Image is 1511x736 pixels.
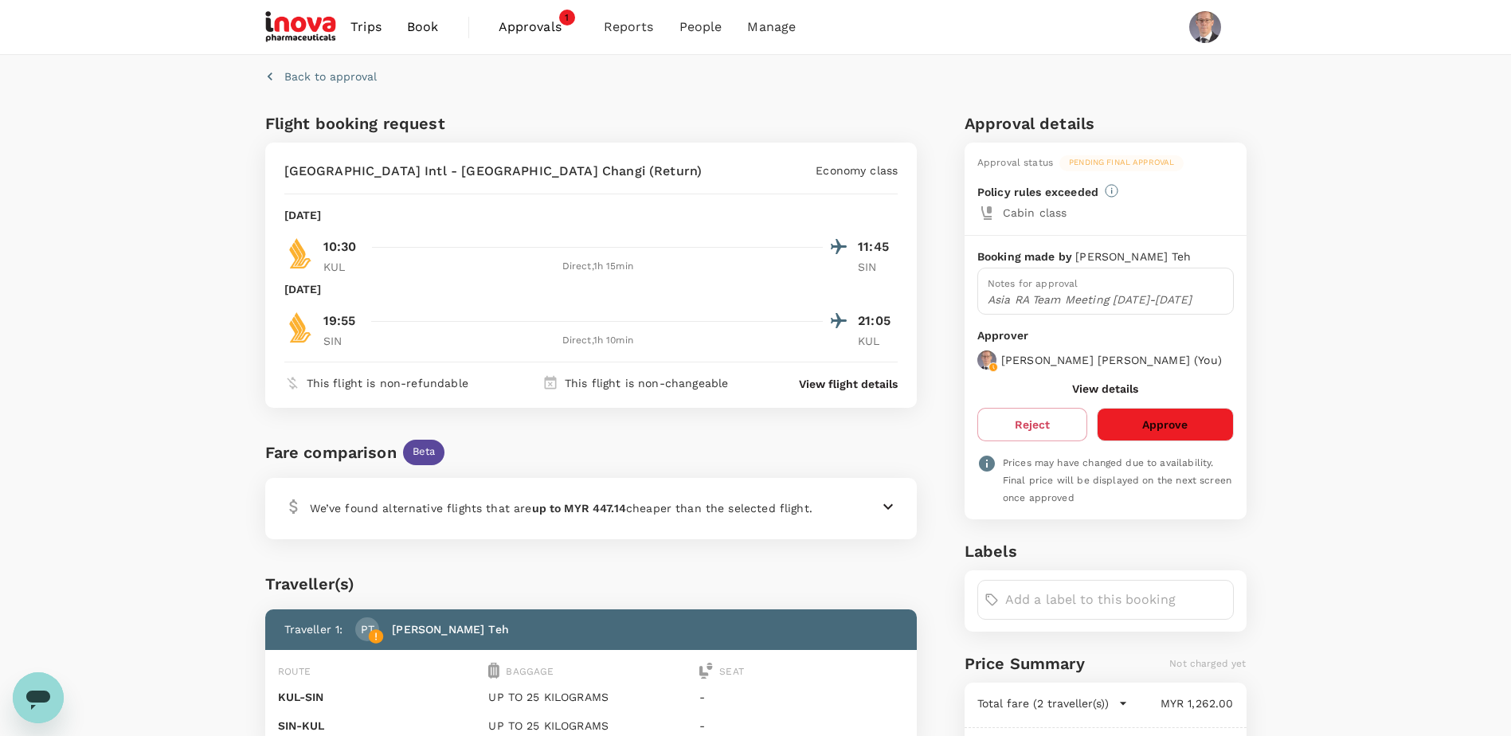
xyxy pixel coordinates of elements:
[506,666,554,677] span: Baggage
[350,18,382,37] span: Trips
[858,311,898,331] p: 21:05
[858,333,898,349] p: KUL
[13,672,64,723] iframe: Button to launch messaging window
[278,718,483,734] p: SIN - KUL
[988,292,1223,307] p: Asia RA Team Meeting [DATE]-[DATE]
[977,350,996,370] img: avatar-674847d4c54d2.jpeg
[323,237,357,256] p: 10:30
[988,278,1078,289] span: Notes for approval
[747,18,796,37] span: Manage
[699,663,713,679] img: seat-icon
[1169,658,1246,669] span: Not charged yet
[323,333,363,349] p: SIN
[373,333,824,349] div: Direct , 1h 10min
[361,621,374,637] p: PT
[858,259,898,275] p: SIN
[278,689,483,705] p: KUL - SIN
[799,376,898,392] button: View flight details
[307,375,468,391] p: This flight is non-refundable
[679,18,722,37] span: People
[977,695,1128,711] button: Total fare (2 traveller(s))
[1097,408,1233,441] button: Approve
[323,259,363,275] p: KUL
[559,10,575,25] span: 1
[265,111,588,136] h6: Flight booking request
[1189,11,1221,43] img: Sacha Ernst
[488,689,693,705] p: UP TO 25 KILOGRAMS
[310,500,812,516] p: We’ve found alternative flights that are cheaper than the selected flight.
[858,237,898,256] p: 11:45
[488,718,693,734] p: UP TO 25 KILOGRAMS
[977,249,1075,264] p: Booking made by
[284,621,343,637] p: Traveller 1 :
[1003,205,1234,221] p: Cabin class
[719,666,744,677] span: Seat
[977,184,1098,200] p: Policy rules exceeded
[284,311,316,343] img: SQ
[265,10,339,45] img: iNova Pharmaceuticals
[403,444,445,460] span: Beta
[977,695,1109,711] p: Total fare (2 traveller(s))
[407,18,439,37] span: Book
[977,155,1053,171] div: Approval status
[265,571,918,597] div: Traveller(s)
[699,718,904,734] p: -
[284,207,322,223] p: [DATE]
[284,69,377,84] p: Back to approval
[265,440,397,465] div: Fare comparison
[1005,587,1227,613] input: Add a label to this booking
[965,538,1247,564] h6: Labels
[1128,695,1234,711] p: MYR 1,262.00
[488,663,499,679] img: baggage-icon
[284,162,703,181] p: [GEOGRAPHIC_DATA] Intl - [GEOGRAPHIC_DATA] Changi (Return)
[977,408,1087,441] button: Reject
[604,18,654,37] span: Reports
[1072,382,1138,395] button: View details
[278,666,311,677] span: Route
[1059,157,1184,168] span: Pending final approval
[977,327,1234,344] p: Approver
[373,259,824,275] div: Direct , 1h 15min
[816,162,898,178] p: Economy class
[1075,249,1191,264] p: [PERSON_NAME] Teh
[699,689,904,705] p: -
[323,311,356,331] p: 19:55
[532,502,626,515] b: up to MYR 447.14
[284,237,316,269] img: SQ
[965,651,1085,676] h6: Price Summary
[392,621,509,637] p: [PERSON_NAME] Teh
[284,281,322,297] p: [DATE]
[1001,352,1222,368] p: [PERSON_NAME] [PERSON_NAME] ( You )
[499,18,578,37] span: Approvals
[965,111,1247,136] h6: Approval details
[265,69,377,84] button: Back to approval
[1003,457,1231,503] span: Prices may have changed due to availability. Final price will be displayed on the next screen onc...
[565,375,728,391] p: This flight is non-changeable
